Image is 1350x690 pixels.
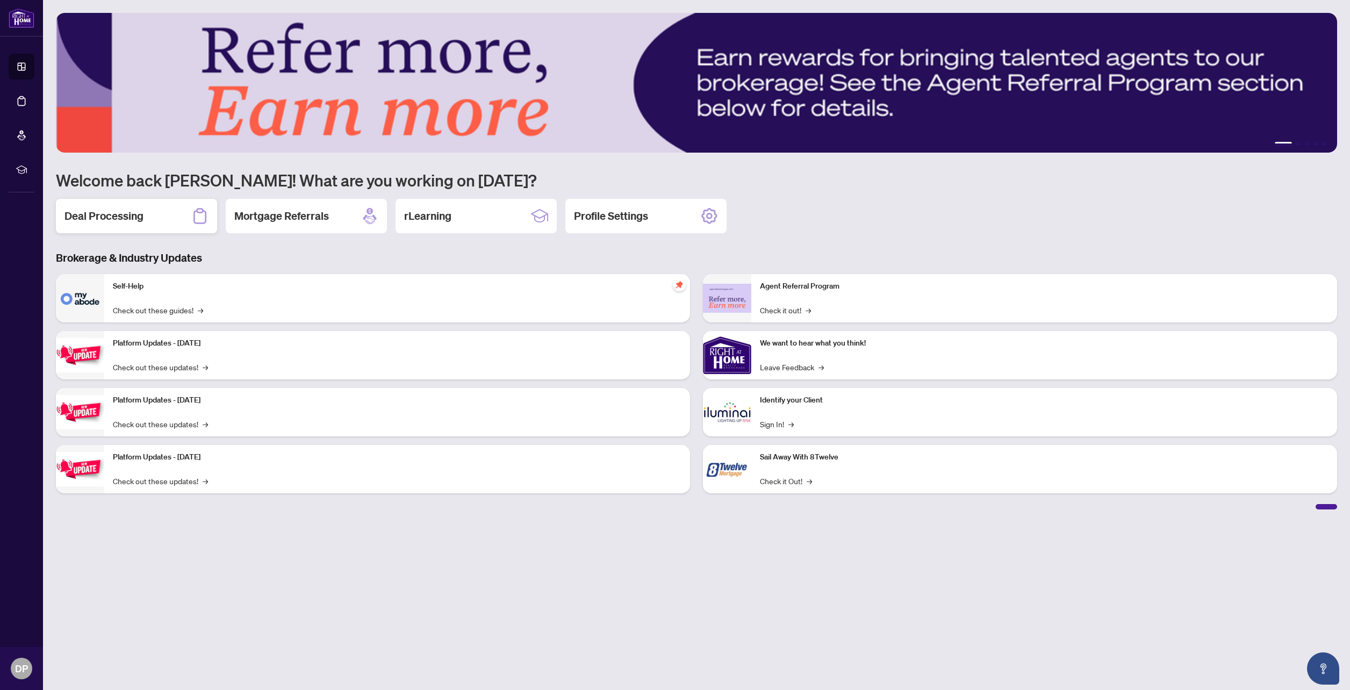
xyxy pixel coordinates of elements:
[760,281,1329,292] p: Agent Referral Program
[760,361,824,373] a: Leave Feedback→
[1313,142,1318,146] button: 4
[574,209,648,224] h2: Profile Settings
[703,331,751,379] img: We want to hear what you think!
[203,418,208,430] span: →
[760,304,811,316] a: Check it out!→
[760,394,1329,406] p: Identify your Client
[1305,142,1309,146] button: 3
[788,418,794,430] span: →
[56,274,104,322] img: Self-Help
[113,337,681,349] p: Platform Updates - [DATE]
[113,418,208,430] a: Check out these updates!→
[15,661,28,676] span: DP
[234,209,329,224] h2: Mortgage Referrals
[1275,142,1292,146] button: 1
[113,451,681,463] p: Platform Updates - [DATE]
[9,8,34,28] img: logo
[806,304,811,316] span: →
[56,338,104,372] img: Platform Updates - July 21, 2025
[198,304,203,316] span: →
[673,278,686,291] span: pushpin
[703,284,751,313] img: Agent Referral Program
[807,475,812,487] span: →
[760,418,794,430] a: Sign In!→
[203,475,208,487] span: →
[56,13,1337,153] img: Slide 0
[760,337,1329,349] p: We want to hear what you think!
[113,304,203,316] a: Check out these guides!→
[56,395,104,429] img: Platform Updates - July 8, 2025
[64,209,143,224] h2: Deal Processing
[56,250,1337,265] h3: Brokerage & Industry Updates
[1322,142,1326,146] button: 5
[113,394,681,406] p: Platform Updates - [DATE]
[818,361,824,373] span: →
[703,388,751,436] img: Identify your Client
[1296,142,1301,146] button: 2
[56,170,1337,190] h1: Welcome back [PERSON_NAME]! What are you working on [DATE]?
[760,475,812,487] a: Check it Out!→
[1307,652,1339,685] button: Open asap
[703,445,751,493] img: Sail Away With 8Twelve
[113,361,208,373] a: Check out these updates!→
[113,281,681,292] p: Self-Help
[203,361,208,373] span: →
[760,451,1329,463] p: Sail Away With 8Twelve
[113,475,208,487] a: Check out these updates!→
[56,452,104,486] img: Platform Updates - June 23, 2025
[404,209,451,224] h2: rLearning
